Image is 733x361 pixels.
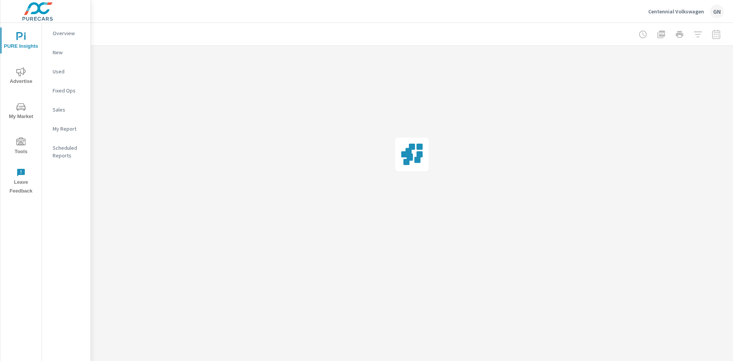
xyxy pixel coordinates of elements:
p: Sales [53,106,84,113]
div: nav menu [0,23,42,199]
p: My Report [53,125,84,133]
div: Scheduled Reports [42,142,90,161]
div: Overview [42,28,90,39]
p: Overview [53,29,84,37]
p: Scheduled Reports [53,144,84,159]
span: Leave Feedback [3,168,39,196]
div: My Report [42,123,90,134]
div: Fixed Ops [42,85,90,96]
p: New [53,49,84,56]
div: GN [710,5,724,18]
span: PURE Insights [3,32,39,51]
span: My Market [3,102,39,121]
div: Used [42,66,90,77]
div: Sales [42,104,90,115]
p: Fixed Ops [53,87,84,94]
p: Used [53,68,84,75]
span: Tools [3,138,39,156]
p: Centennial Volkswagen [648,8,704,15]
div: New [42,47,90,58]
span: Advertise [3,67,39,86]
